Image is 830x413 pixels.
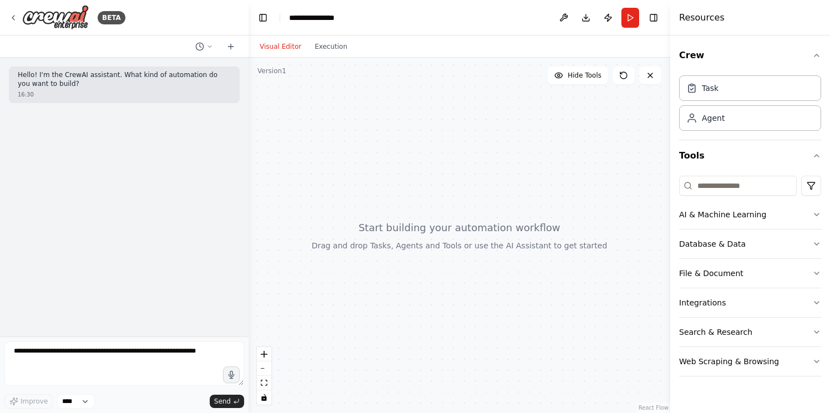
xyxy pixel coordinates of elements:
div: Tools [679,171,821,385]
p: Hello! I'm the CrewAI assistant. What kind of automation do you want to build? [18,71,231,88]
div: 16:30 [18,90,231,99]
img: Logo [22,5,89,30]
button: Integrations [679,288,821,317]
button: zoom out [257,361,271,376]
button: File & Document [679,259,821,288]
button: Switch to previous chat [191,40,217,53]
div: BETA [98,11,125,24]
button: Hide Tools [548,67,608,84]
button: Tools [679,140,821,171]
button: Crew [679,40,821,71]
button: toggle interactivity [257,390,271,405]
span: Send [214,397,231,406]
a: React Flow attribution [639,405,669,411]
button: Web Scraping & Browsing [679,347,821,376]
button: zoom in [257,347,271,361]
span: Improve [21,397,48,406]
button: Send [210,395,244,408]
button: Execution [308,40,354,53]
button: fit view [257,376,271,390]
div: React Flow controls [257,347,271,405]
button: AI & Machine Learning [679,200,821,229]
button: Hide right sidebar [646,10,661,26]
nav: breadcrumb [289,12,335,23]
span: Hide Tools [568,71,601,80]
button: Improve [4,394,53,409]
button: Search & Research [679,318,821,346]
h4: Resources [679,11,725,24]
button: Click to speak your automation idea [223,366,240,383]
button: Visual Editor [253,40,308,53]
button: Start a new chat [222,40,240,53]
div: Crew [679,71,821,140]
div: Version 1 [257,67,286,75]
button: Hide left sidebar [255,10,271,26]
button: Database & Data [679,230,821,258]
div: Task [702,83,718,94]
div: Agent [702,113,725,124]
